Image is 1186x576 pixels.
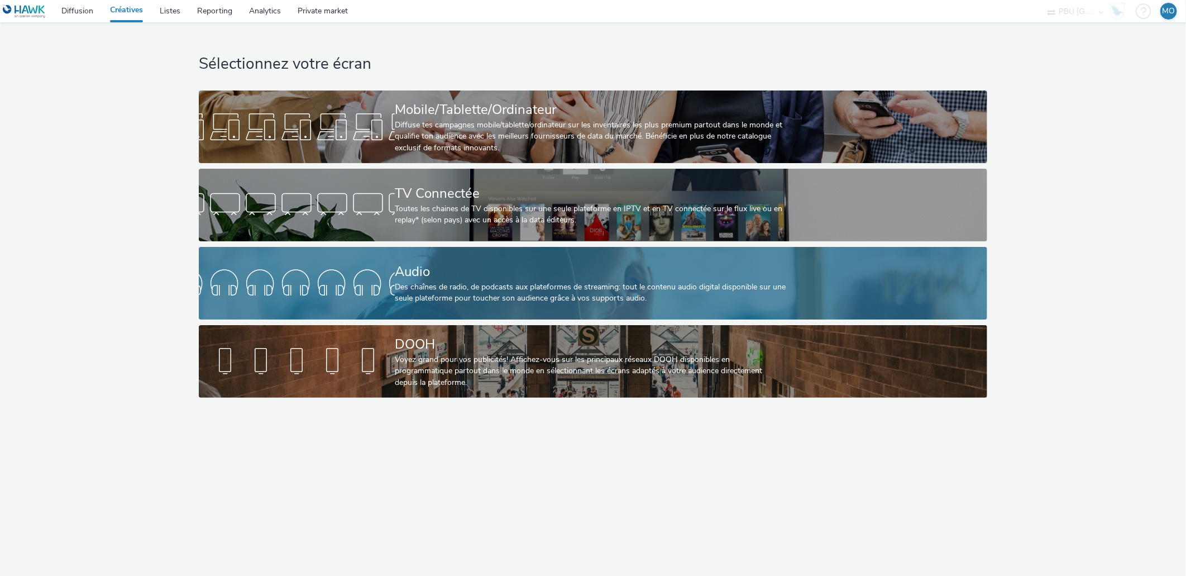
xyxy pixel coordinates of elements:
div: TV Connectée [395,184,787,203]
div: Audio [395,262,787,282]
div: Diffuse tes campagnes mobile/tablette/ordinateur sur les inventaires les plus premium partout dan... [395,120,787,154]
div: Toutes les chaines de TV disponibles sur une seule plateforme en IPTV et en TV connectée sur le f... [395,203,787,226]
a: DOOHVoyez grand pour vos publicités! Affichez-vous sur les principaux réseaux DOOH disponibles en... [199,325,987,398]
img: undefined Logo [3,4,46,18]
a: Hawk Academy [1109,2,1130,20]
a: AudioDes chaînes de radio, de podcasts aux plateformes de streaming: tout le contenu audio digita... [199,247,987,320]
img: Hawk Academy [1109,2,1126,20]
div: Mobile/Tablette/Ordinateur [395,100,787,120]
a: TV ConnectéeToutes les chaines de TV disponibles sur une seule plateforme en IPTV et en TV connec... [199,169,987,241]
div: Voyez grand pour vos publicités! Affichez-vous sur les principaux réseaux DOOH disponibles en pro... [395,354,787,388]
a: Mobile/Tablette/OrdinateurDiffuse tes campagnes mobile/tablette/ordinateur sur les inventaires le... [199,91,987,163]
div: DOOH [395,335,787,354]
h1: Sélectionnez votre écran [199,54,987,75]
div: MO [1163,3,1175,20]
div: Des chaînes de radio, de podcasts aux plateformes de streaming: tout le contenu audio digital dis... [395,282,787,304]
